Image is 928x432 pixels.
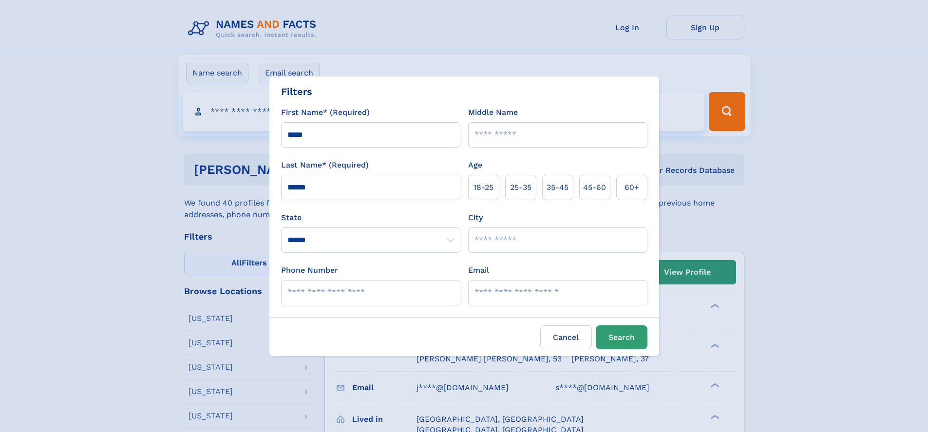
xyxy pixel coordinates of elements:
[540,325,592,349] label: Cancel
[510,182,531,193] span: 25‑35
[281,159,369,171] label: Last Name* (Required)
[596,325,647,349] button: Search
[468,159,482,171] label: Age
[281,84,312,99] div: Filters
[583,182,606,193] span: 45‑60
[468,264,489,276] label: Email
[281,107,370,118] label: First Name* (Required)
[281,264,338,276] label: Phone Number
[468,107,518,118] label: Middle Name
[625,182,639,193] span: 60+
[468,212,483,224] label: City
[473,182,493,193] span: 18‑25
[281,212,460,224] label: State
[547,182,568,193] span: 35‑45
